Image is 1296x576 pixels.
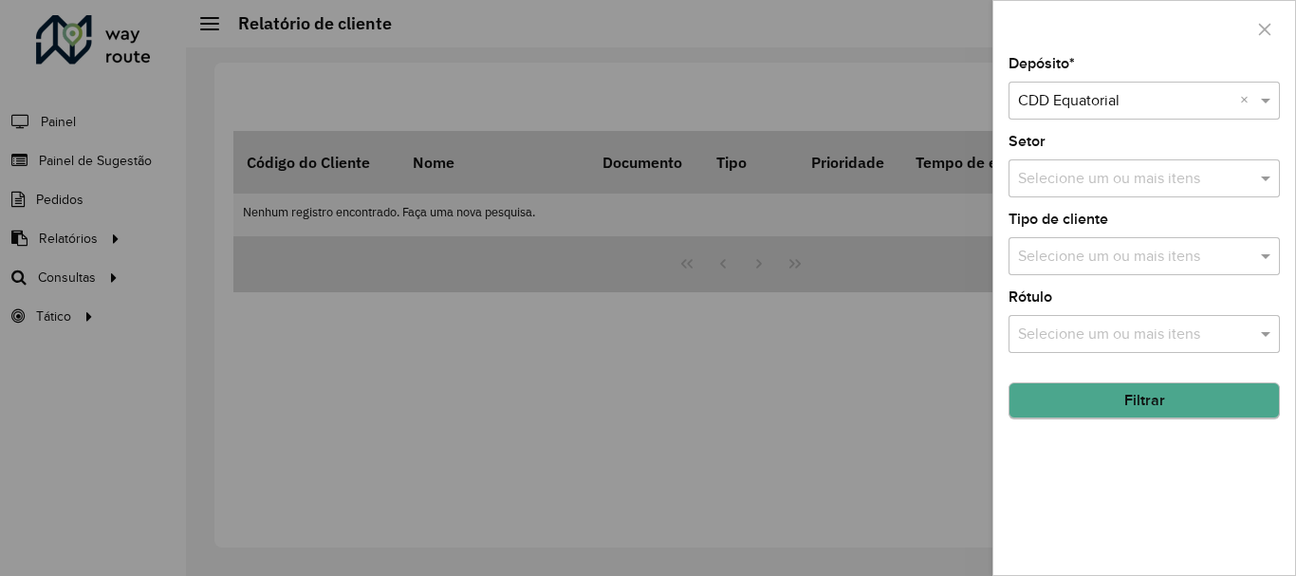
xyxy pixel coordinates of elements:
label: Rótulo [1009,286,1052,308]
button: Filtrar [1009,382,1280,418]
span: Clear all [1240,89,1256,112]
label: Setor [1009,130,1046,153]
label: Tipo de cliente [1009,208,1108,231]
label: Depósito [1009,52,1075,75]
